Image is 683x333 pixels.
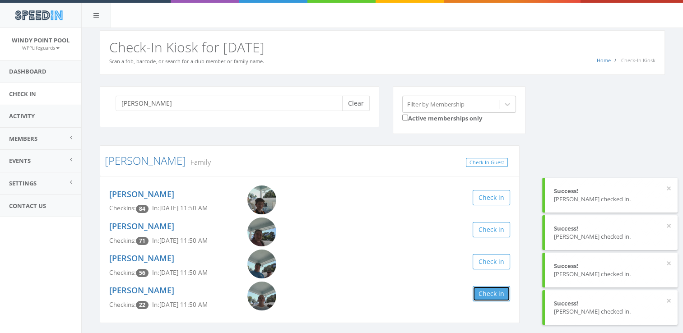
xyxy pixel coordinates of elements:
div: Filter by Membership [407,100,465,108]
span: Checkin count [136,205,149,213]
div: [PERSON_NAME] checked in. [554,232,669,241]
span: In: [DATE] 11:50 AM [152,204,208,212]
img: Conor_Goff.png [247,185,276,214]
img: Dakota_Goff.png [247,250,276,278]
button: × [666,222,671,231]
small: Family [186,157,211,167]
button: × [666,259,671,268]
span: Members [9,134,37,143]
img: speedin_logo.png [10,7,67,23]
span: In: [DATE] 11:50 AM [152,301,208,309]
div: Success! [554,299,669,308]
button: × [666,296,671,305]
button: Check in [473,254,510,269]
img: Emmalyn_Goff.png [247,282,276,310]
span: In: [DATE] 11:50 AM [152,236,208,245]
span: Checkin count [136,301,149,309]
span: Checkins: [109,204,136,212]
a: [PERSON_NAME] [105,153,186,168]
span: Checkin count [136,269,149,277]
a: [PERSON_NAME] [109,253,174,264]
a: [PERSON_NAME] [109,285,174,296]
button: Check in [473,286,510,301]
span: Events [9,157,31,165]
a: Check In Guest [466,158,508,167]
div: [PERSON_NAME] checked in. [554,307,669,316]
span: Windy Point Pool [12,36,70,44]
span: Settings [9,179,37,187]
div: [PERSON_NAME] checked in. [554,270,669,278]
a: WPPLifeguards [22,43,60,51]
img: Jessica_Goff.png [247,217,276,246]
div: [PERSON_NAME] checked in. [554,195,669,203]
div: Success! [554,262,669,270]
a: [PERSON_NAME] [109,221,174,231]
span: Checkins: [109,236,136,245]
button: Clear [342,96,370,111]
span: In: [DATE] 11:50 AM [152,268,208,277]
span: Check-In Kiosk [621,57,655,64]
a: [PERSON_NAME] [109,189,174,199]
span: Checkins: [109,268,136,277]
span: Checkins: [109,301,136,309]
button: Check in [473,222,510,237]
div: Success! [554,224,669,233]
a: Home [597,57,611,64]
button: × [666,184,671,193]
h2: Check-In Kiosk for [DATE] [109,40,655,55]
div: Success! [554,187,669,195]
small: Scan a fob, barcode, or search for a club member or family name. [109,58,264,65]
span: Checkin count [136,237,149,245]
button: Check in [473,190,510,205]
input: Search a name to check in [116,96,349,111]
span: Contact Us [9,202,46,210]
input: Active memberships only [402,115,408,120]
small: WPPLifeguards [22,45,60,51]
label: Active memberships only [402,113,482,123]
